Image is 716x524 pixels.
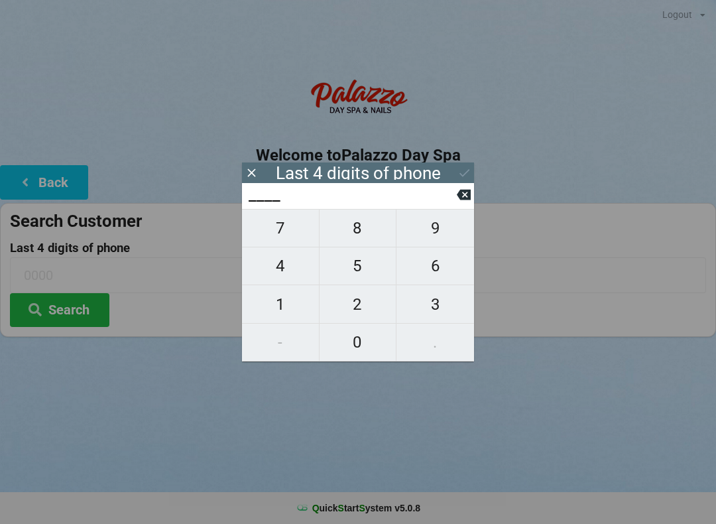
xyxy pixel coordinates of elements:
span: 4 [242,252,319,280]
span: 7 [242,214,319,242]
span: 3 [396,291,474,318]
span: 8 [320,214,396,242]
button: 9 [396,209,474,247]
div: Last 4 digits of phone [276,166,441,180]
span: 9 [396,214,474,242]
span: 2 [320,291,396,318]
button: 2 [320,285,397,323]
span: 5 [320,252,396,280]
button: 5 [320,247,397,285]
button: 3 [396,285,474,323]
button: 6 [396,247,474,285]
span: 6 [396,252,474,280]
button: 8 [320,209,397,247]
button: 1 [242,285,320,323]
button: 4 [242,247,320,285]
button: 0 [320,324,397,361]
span: 1 [242,291,319,318]
span: 0 [320,328,396,356]
button: 7 [242,209,320,247]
